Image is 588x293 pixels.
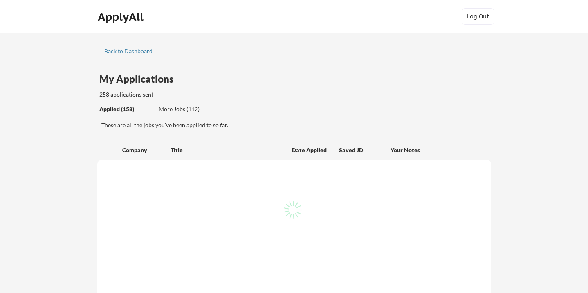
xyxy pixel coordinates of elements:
[99,105,153,114] div: These are all the jobs you've been applied to so far.
[99,90,258,99] div: 258 applications sent
[159,105,219,114] div: These are job applications we think you'd be a good fit for, but couldn't apply you to automatica...
[97,48,159,54] div: ← Back to Dashboard
[99,74,180,84] div: My Applications
[462,8,494,25] button: Log Out
[101,121,491,129] div: These are all the jobs you've been applied to so far.
[99,105,153,113] div: Applied (158)
[98,10,146,24] div: ApplyAll
[171,146,284,154] div: Title
[339,142,391,157] div: Saved JD
[97,48,159,56] a: ← Back to Dashboard
[122,146,163,154] div: Company
[292,146,328,154] div: Date Applied
[159,105,219,113] div: More Jobs (112)
[391,146,484,154] div: Your Notes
